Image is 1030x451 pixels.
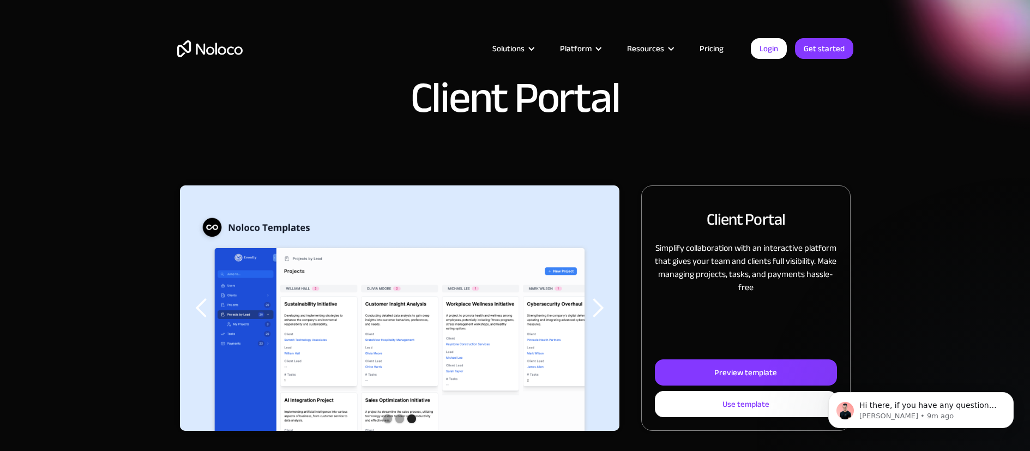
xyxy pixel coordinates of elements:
div: Platform [546,41,613,56]
h1: Client Portal [411,76,620,120]
a: Pricing [686,41,737,56]
div: Show slide 3 of 3 [407,414,416,423]
p: Simplify collaboration with an interactive platform that gives your team and clients full visibil... [655,242,836,294]
a: home [177,40,243,57]
div: previous slide [180,185,224,431]
div: Preview template [714,365,777,380]
div: 3 of 3 [180,185,620,431]
div: Resources [613,41,686,56]
div: carousel [180,185,620,431]
div: Platform [560,41,592,56]
h2: Client Portal [707,208,785,231]
a: Use template [655,391,836,417]
div: next slide [576,185,619,431]
div: Solutions [492,41,525,56]
div: Solutions [479,41,546,56]
div: Resources [627,41,664,56]
a: Login [751,38,787,59]
a: Preview template [655,359,836,386]
div: Show slide 1 of 3 [383,414,392,423]
div: Show slide 2 of 3 [395,414,404,423]
div: Use template [722,397,769,411]
iframe: Intercom notifications message [812,369,1030,446]
a: Get started [795,38,853,59]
